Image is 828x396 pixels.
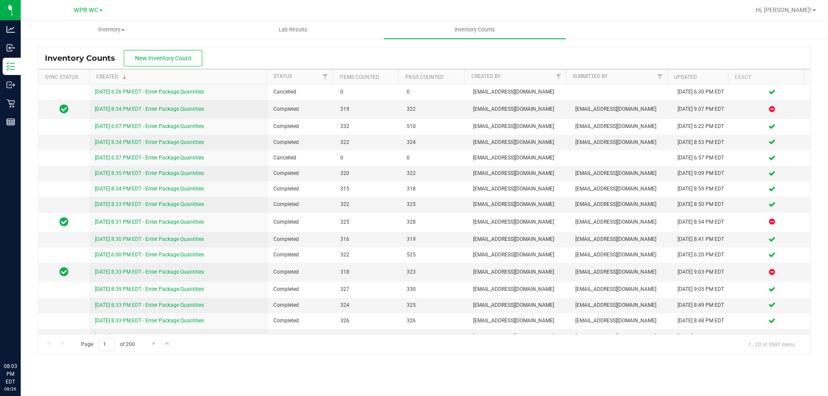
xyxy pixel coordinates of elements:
span: WPB WC [74,6,98,14]
span: Hi, [PERSON_NAME]! [756,6,812,13]
iframe: Resource center [9,327,34,353]
a: [DATE] 8:32 PM EDT - Enter Package Quantities [95,333,204,339]
span: 330 [407,285,463,293]
span: New Inventory Count [135,55,191,62]
span: 0 [340,88,396,96]
div: [DATE] 8:48 PM EDT [677,317,728,325]
span: [EMAIL_ADDRESS][DOMAIN_NAME] [473,332,565,340]
span: [EMAIL_ADDRESS][DOMAIN_NAME] [473,200,565,209]
span: [EMAIL_ADDRESS][DOMAIN_NAME] [575,332,667,340]
div: [DATE] 8:51 PM EDT [677,332,728,340]
inline-svg: Retail [6,99,15,108]
span: 323 [407,268,463,276]
div: [DATE] 6:57 PM EDT [677,154,728,162]
span: 319 [340,105,396,113]
a: [DATE] 8:35 PM EDT - Enter Package Quantities [95,170,204,176]
a: Inventory [21,21,202,39]
span: [EMAIL_ADDRESS][DOMAIN_NAME] [575,185,667,193]
a: [DATE] 8:34 PM EDT - Enter Package Quantities [95,139,204,145]
inline-svg: Reports [6,118,15,126]
span: 324 [340,301,396,309]
span: Cancelled [273,154,329,162]
div: [DATE] 8:53 PM EDT [677,138,728,147]
inline-svg: Outbound [6,81,15,89]
span: [EMAIL_ADDRESS][DOMAIN_NAME] [575,317,667,325]
span: [EMAIL_ADDRESS][DOMAIN_NAME] [575,105,667,113]
a: Submitted By [573,73,608,79]
div: [DATE] 6:30 PM EDT [677,88,728,96]
a: Filter [551,69,565,84]
span: Completed [273,332,329,340]
inline-svg: Inbound [6,44,15,52]
span: Completed [273,218,329,226]
span: Inventory [21,26,202,34]
span: Completed [273,268,329,276]
span: Inventory Counts [443,26,507,34]
span: [EMAIL_ADDRESS][DOMAIN_NAME] [575,251,667,259]
span: 327 [340,285,396,293]
span: [EMAIL_ADDRESS][DOMAIN_NAME] [575,285,667,293]
span: Completed [273,200,329,209]
a: Status [273,73,292,79]
inline-svg: Inventory [6,62,15,71]
span: 322 [340,138,396,147]
a: Pkgs Counted [405,74,444,80]
span: [EMAIL_ADDRESS][DOMAIN_NAME] [473,285,565,293]
div: [DATE] 9:09 PM EDT [677,169,728,178]
span: 322 [340,200,396,209]
div: [DATE] 9:07 PM EDT [677,105,728,113]
span: [EMAIL_ADDRESS][DOMAIN_NAME] [575,122,667,131]
a: [DATE] 8:33 PM EDT - Enter Package Quantities [95,269,204,275]
a: Inventory Counts [384,21,565,39]
span: Completed [273,251,329,259]
span: 0 [407,88,463,96]
span: [EMAIL_ADDRESS][DOMAIN_NAME] [575,169,667,178]
span: [EMAIL_ADDRESS][DOMAIN_NAME] [473,268,565,276]
span: Completed [273,122,329,131]
span: [EMAIL_ADDRESS][DOMAIN_NAME] [473,317,565,325]
button: New Inventory Count [124,50,202,66]
a: Updated [674,74,697,80]
span: Completed [273,301,329,309]
a: Go to the last page [161,338,174,349]
input: 1 [99,338,114,351]
span: 325 [407,200,463,209]
span: [EMAIL_ADDRESS][DOMAIN_NAME] [473,169,565,178]
div: [DATE] 6:20 PM EDT [677,251,728,259]
p: 08/26 [4,386,17,392]
div: [DATE] 8:54 PM EDT [677,218,728,226]
span: 316 [340,235,396,243]
span: 328 [407,218,463,226]
span: 324 [407,138,463,147]
a: Created [96,74,128,80]
span: [EMAIL_ADDRESS][DOMAIN_NAME] [575,301,667,309]
a: [DATE] 6:00 PM EDT - Enter Package Quantities [95,252,204,258]
span: [EMAIL_ADDRESS][DOMAIN_NAME] [575,138,667,147]
a: [DATE] 8:34 PM EDT - Enter Package Quantities [95,106,204,112]
span: [EMAIL_ADDRESS][DOMAIN_NAME] [473,122,565,131]
span: 326 [340,317,396,325]
span: In Sync [60,266,69,278]
a: Items Counted [339,74,379,80]
span: [EMAIL_ADDRESS][DOMAIN_NAME] [473,185,565,193]
span: Completed [273,185,329,193]
span: 315 [340,185,396,193]
span: 510 [407,122,463,131]
a: Go to the next page [147,338,160,349]
span: 525 [407,251,463,259]
a: Lab Results [202,21,384,39]
span: 326 [407,317,463,325]
a: Filter [318,69,332,84]
span: 1 - 20 of 3987 items [741,338,802,351]
a: [DATE] 8:33 PM EDT - Enter Package Quantities [95,318,204,324]
p: 08:03 PM EDT [4,362,17,386]
a: [DATE] 6:07 PM EDT - Enter Package Quantities [95,123,204,129]
span: Completed [273,169,329,178]
span: Cancelled [273,88,329,96]
span: [EMAIL_ADDRESS][DOMAIN_NAME] [473,251,565,259]
div: [DATE] 6:22 PM EDT [677,122,728,131]
a: Filter [652,69,667,84]
a: [DATE] 6:57 PM EDT - Enter Package Quantities [95,155,204,161]
a: Created By [471,73,501,79]
span: [EMAIL_ADDRESS][DOMAIN_NAME] [575,268,667,276]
